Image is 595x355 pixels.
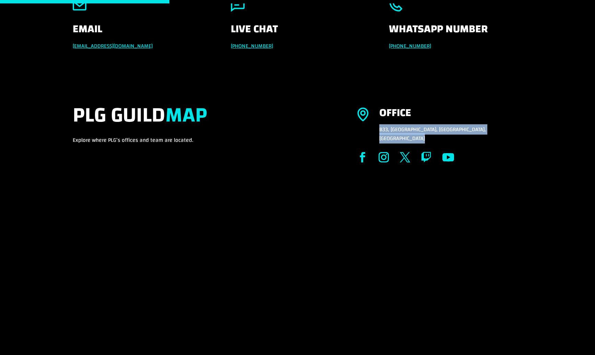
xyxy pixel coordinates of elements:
a: Follow on Instagram [379,147,389,168]
h4: Email [73,24,206,42]
a: [PHONE_NUMBER] [389,41,431,51]
iframe: Chat Widget [561,322,595,355]
h4: Live Chat [231,24,364,42]
a: Follow on X [400,147,410,168]
a: [EMAIL_ADDRESS][DOMAIN_NAME] [73,41,153,51]
strong: Map [165,95,207,135]
a: Follow on Youtube [442,146,454,169]
div: Office [379,107,411,118]
div: Explore where PLG’s offices and team are located. [73,103,333,145]
a: Follow on Twitch [421,147,431,168]
h2: PLG Guild [73,103,333,136]
a: Follow on Facebook [357,147,368,168]
h4: Whatsapp Number [389,24,522,42]
a: [PHONE_NUMBER] [231,41,273,51]
p: B33, [GEOGRAPHIC_DATA], [GEOGRAPHIC_DATA], [GEOGRAPHIC_DATA] [379,125,523,143]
